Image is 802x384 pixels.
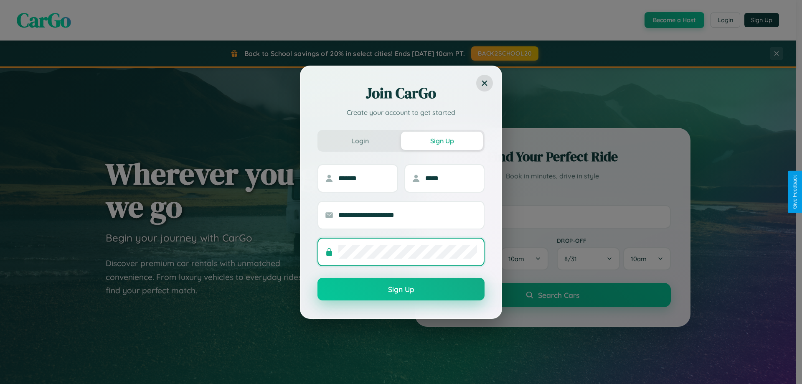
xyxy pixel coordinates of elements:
[317,278,485,300] button: Sign Up
[317,83,485,103] h2: Join CarGo
[792,175,798,209] div: Give Feedback
[401,132,483,150] button: Sign Up
[317,107,485,117] p: Create your account to get started
[319,132,401,150] button: Login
